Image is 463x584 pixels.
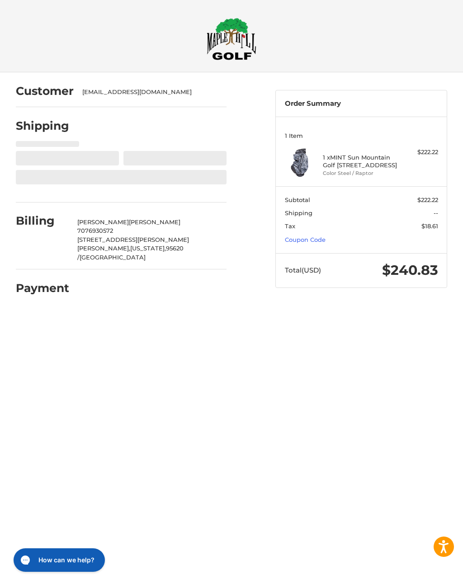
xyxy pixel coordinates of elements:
[77,236,189,243] span: [STREET_ADDRESS][PERSON_NAME]
[129,218,180,226] span: [PERSON_NAME]
[285,99,438,108] h3: Order Summary
[77,245,130,252] span: [PERSON_NAME],
[285,222,295,230] span: Tax
[323,154,397,169] h4: 1 x MINT Sun Mountain Golf [STREET_ADDRESS]
[80,254,146,261] span: [GEOGRAPHIC_DATA]
[82,88,218,97] div: [EMAIL_ADDRESS][DOMAIN_NAME]
[285,132,438,139] h3: 1 Item
[323,170,397,177] li: Color Steel / Raptor
[285,196,310,203] span: Subtotal
[421,222,438,230] span: $18.61
[382,262,438,278] span: $240.83
[77,218,129,226] span: [PERSON_NAME]
[16,281,69,295] h2: Payment
[77,245,184,261] span: 95620 /
[16,84,74,98] h2: Customer
[400,148,438,157] div: $222.22
[130,245,166,252] span: [US_STATE],
[9,545,108,575] iframe: Gorgias live chat messenger
[417,196,438,203] span: $222.22
[285,209,312,217] span: Shipping
[434,209,438,217] span: --
[16,214,69,228] h2: Billing
[285,266,321,274] span: Total (USD)
[77,227,113,234] span: 7076930572
[207,18,256,60] img: Maple Hill Golf
[16,119,69,133] h2: Shipping
[285,236,326,243] a: Coupon Code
